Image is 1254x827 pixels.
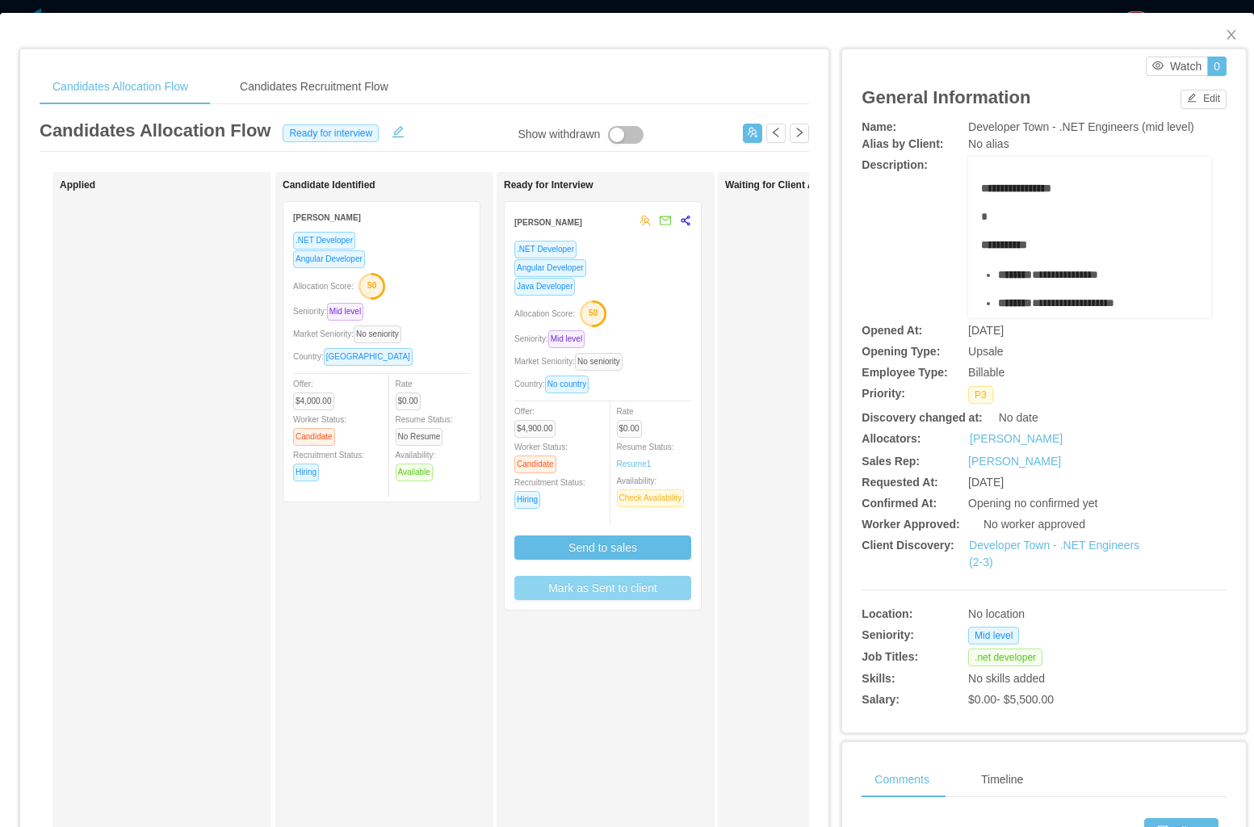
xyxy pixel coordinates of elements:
div: Candidates Allocation Flow [40,69,201,105]
div: rdw-wrapper [968,157,1211,318]
text: 50 [589,308,598,317]
b: Alias by Client: [862,137,943,150]
h1: Applied [60,179,286,191]
button: 0 [1207,57,1227,76]
span: Billable [968,366,1004,379]
span: Mid level [968,627,1019,644]
button: icon: eyeWatch [1146,57,1208,76]
strong: [PERSON_NAME] [293,213,361,222]
div: Comments [862,762,942,798]
span: Availability: [617,476,691,502]
span: Availability: [396,451,439,476]
span: Seniority: [293,307,370,316]
span: $0.00 [396,393,421,410]
div: Candidates Recruitment Flow [227,69,401,105]
span: Rate [617,407,648,433]
b: Employee Type: [862,366,947,379]
button: mail [651,208,672,234]
b: Location: [862,607,912,620]
span: Seniority: [514,334,591,343]
button: icon: right [790,124,809,143]
b: Seniority: [862,628,914,641]
b: Allocators: [862,432,921,445]
b: Job Titles: [862,650,918,663]
button: icon: edit [385,122,411,138]
span: Worker Status: [514,443,568,468]
b: Discovery changed at: [862,411,982,424]
b: Confirmed At: [862,497,937,510]
span: No seniority [575,353,623,371]
span: .NET Developer [293,232,355,250]
span: Angular Developer [514,259,586,277]
span: Hiring [514,491,540,509]
span: $0.00 - $5,500.00 [968,693,1054,706]
b: Requested At: [862,476,937,489]
span: $4,900.00 [514,420,556,438]
span: Angular Developer [293,250,365,268]
span: Hiring [293,464,319,481]
span: [GEOGRAPHIC_DATA] [324,348,413,366]
button: icon: usergroup-add [743,124,762,143]
span: Opening no confirmed yet [968,497,1097,510]
button: Send to sales [514,535,691,560]
h1: Waiting for Client Approval [725,179,951,191]
span: Country: [514,380,595,388]
span: [DATE] [968,324,1004,337]
strong: [PERSON_NAME] [514,218,582,227]
div: No location [968,606,1151,623]
article: General Information [862,84,1030,111]
span: No country [545,376,589,393]
b: Sales Rep: [862,455,920,468]
span: Mid level [327,303,363,321]
b: Name: [862,120,896,133]
button: icon: editEdit [1181,90,1227,109]
span: Worker Status: [293,415,346,441]
span: Market Seniority: [293,330,408,338]
span: Developer Town - .NET Engineers (mid level) [968,120,1194,133]
span: Offer: [293,380,341,405]
span: Resume Status: [617,443,674,468]
text: 50 [367,280,377,290]
span: No skills added [968,672,1045,685]
span: Recruitment Status: [514,478,585,504]
span: No alias [968,137,1009,150]
b: Worker Approved: [862,518,959,531]
span: Allocation Score: [514,309,575,318]
button: icon: left [766,124,786,143]
a: Developer Town - .NET Engineers (2-3) [969,539,1139,569]
span: Country: [293,352,419,361]
span: Candidate [293,428,335,446]
span: Java Developer [514,278,575,296]
h1: Candidate Identified [283,179,509,191]
span: Rate [396,380,427,405]
article: Candidates Allocation Flow [40,117,271,144]
span: Available [396,464,433,481]
i: icon: close [1225,28,1238,41]
span: share-alt [680,215,691,226]
b: Client Discovery: [862,539,954,552]
div: Show withdrawn [518,126,600,144]
span: Upsale [968,345,1004,358]
span: Recruitment Status: [293,451,364,476]
button: 50 [354,272,386,298]
span: $4,000.00 [293,393,334,410]
a: [PERSON_NAME] [968,455,1061,468]
a: Resume1 [617,458,652,470]
h1: Ready for Interview [504,179,730,191]
button: Mark as Sent to client [514,576,691,600]
span: Check Availability [617,489,685,507]
div: Timeline [968,762,1036,798]
span: team [640,215,651,226]
span: Candidate [514,455,556,473]
b: Opening Type: [862,345,940,358]
span: P3 [968,386,993,404]
span: Offer: [514,407,562,433]
span: .net developer [968,649,1042,666]
span: No seniority [354,325,401,343]
span: Market Seniority: [514,357,629,366]
span: $0.00 [617,420,642,438]
a: [PERSON_NAME] [970,430,1063,447]
span: [DATE] [968,476,1004,489]
span: Ready for interview [283,124,379,142]
span: Allocation Score: [293,282,354,291]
